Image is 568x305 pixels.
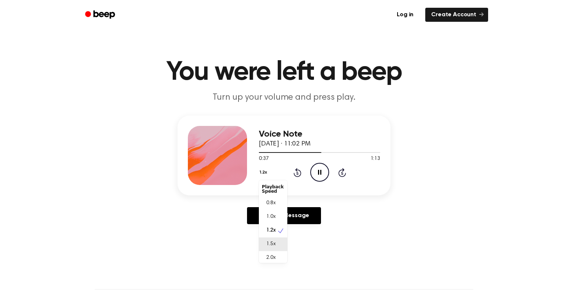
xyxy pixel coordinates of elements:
[259,166,270,179] button: 1.2x
[259,182,287,196] div: Playback Speed
[259,180,287,263] div: 1.2x
[266,199,275,207] span: 0.8x
[266,240,275,248] span: 1.5x
[266,254,275,262] span: 2.0x
[266,213,275,221] span: 1.0x
[266,227,275,234] span: 1.2x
